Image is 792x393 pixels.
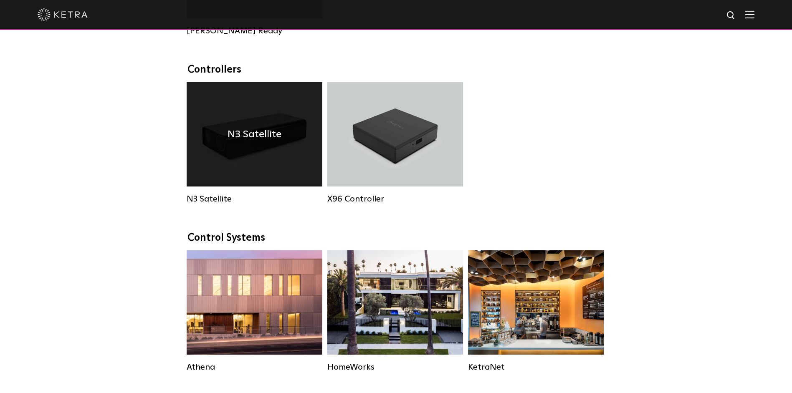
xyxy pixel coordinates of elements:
[327,250,463,372] a: HomeWorks Residential Solution
[468,250,604,372] a: KetraNet Legacy System
[187,362,322,372] div: Athena
[187,250,322,372] a: Athena Commercial Solution
[187,232,605,244] div: Control Systems
[187,26,322,36] div: [PERSON_NAME] Ready
[327,362,463,372] div: HomeWorks
[726,10,736,21] img: search icon
[327,194,463,204] div: X96 Controller
[187,64,605,76] div: Controllers
[468,362,604,372] div: KetraNet
[745,10,754,18] img: Hamburger%20Nav.svg
[187,82,322,204] a: N3 Satellite N3 Satellite
[228,126,281,142] h4: N3 Satellite
[38,8,88,21] img: ketra-logo-2019-white
[187,194,322,204] div: N3 Satellite
[327,82,463,204] a: X96 Controller X96 Controller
